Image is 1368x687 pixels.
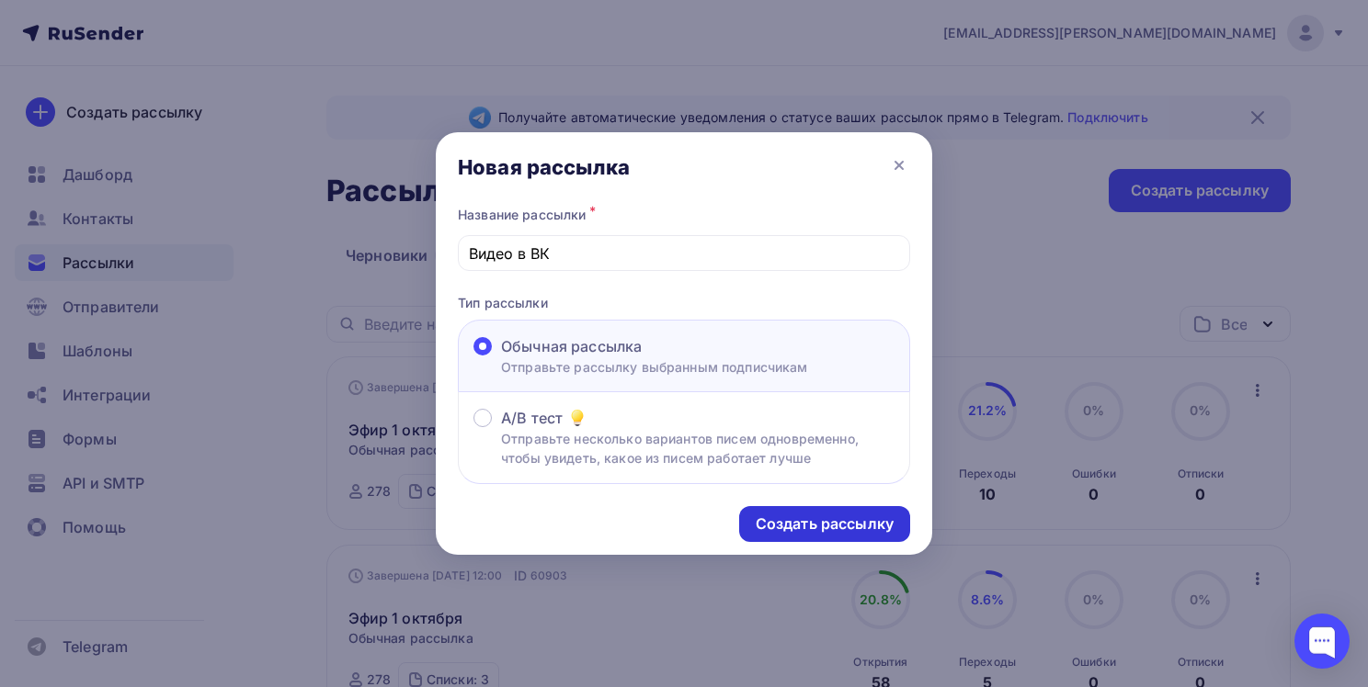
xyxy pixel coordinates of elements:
div: Новая рассылка [458,154,630,180]
p: Тип рассылки [458,293,910,312]
p: Отправьте несколько вариантов писем одновременно, чтобы увидеть, какое из писем работает лучше [501,429,895,467]
span: Обычная рассылка [501,335,642,357]
input: Придумайте название рассылки [469,242,900,265]
div: Создать рассылку [756,513,894,535]
div: Название рассылки [458,202,910,228]
p: Отправьте рассылку выбранным подписчикам [501,357,808,377]
span: A/B тест [501,407,563,429]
